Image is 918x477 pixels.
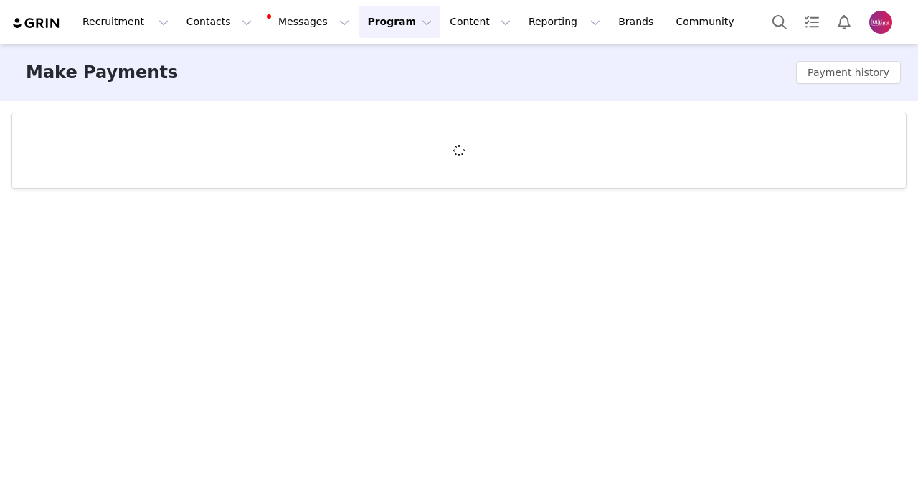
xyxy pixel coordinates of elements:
h3: Make Payments [26,60,178,85]
a: Brands [610,6,666,38]
img: grin logo [11,16,62,30]
a: Community [668,6,749,38]
button: Messages [261,6,358,38]
button: Content [441,6,519,38]
button: Reporting [520,6,609,38]
img: 3398c949-c692-499c-be74-ede84d5fdb06.png [869,11,892,34]
button: Program [359,6,440,38]
button: Profile [861,11,907,34]
button: Notifications [828,6,860,38]
button: Search [764,6,795,38]
a: Tasks [796,6,828,38]
button: Payment history [796,61,901,84]
button: Contacts [178,6,260,38]
button: Recruitment [74,6,177,38]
